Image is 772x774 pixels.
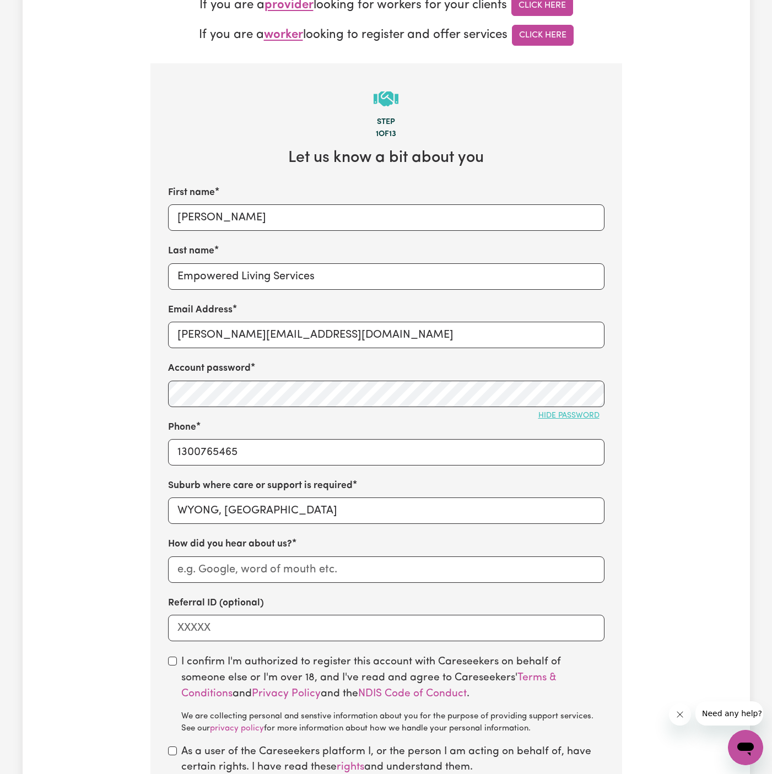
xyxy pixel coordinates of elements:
[728,730,763,765] iframe: Button to launch messaging window
[669,703,691,726] iframe: Close message
[533,407,604,424] button: Hide password
[168,596,264,610] label: Referral ID (optional)
[358,689,467,699] a: NDIS Code of Conduct
[168,497,604,524] input: e.g. North Bondi, New South Wales
[538,412,600,420] span: Hide password
[168,116,604,128] div: Step
[168,186,215,200] label: First name
[512,25,574,46] a: Click Here
[210,724,264,733] a: privacy policy
[168,263,604,290] input: e.g. Rigg
[337,762,364,772] a: rights
[168,420,196,435] label: Phone
[168,322,604,348] input: e.g. diana.rigg@yahoo.com.au
[181,711,604,735] div: We are collecting personal and senstive information about you for the purpose of providing suppor...
[264,29,303,42] span: worker
[695,701,763,726] iframe: Message from company
[168,303,233,317] label: Email Address
[168,361,251,376] label: Account password
[168,128,604,140] div: 1 of 13
[168,556,604,583] input: e.g. Google, word of mouth etc.
[168,479,353,493] label: Suburb where care or support is required
[168,615,604,641] input: XXXXX
[181,654,604,735] label: I confirm I'm authorized to register this account with Careseekers on behalf of someone else or I...
[168,537,292,551] label: How did you hear about us?
[168,244,214,258] label: Last name
[252,689,321,699] a: Privacy Policy
[181,673,557,699] a: Terms & Conditions
[168,204,604,231] input: e.g. Diana
[150,25,622,46] p: If you are a looking to register and offer services
[168,149,604,168] h2: Let us know a bit about you
[168,439,604,466] input: e.g. 0412 345 678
